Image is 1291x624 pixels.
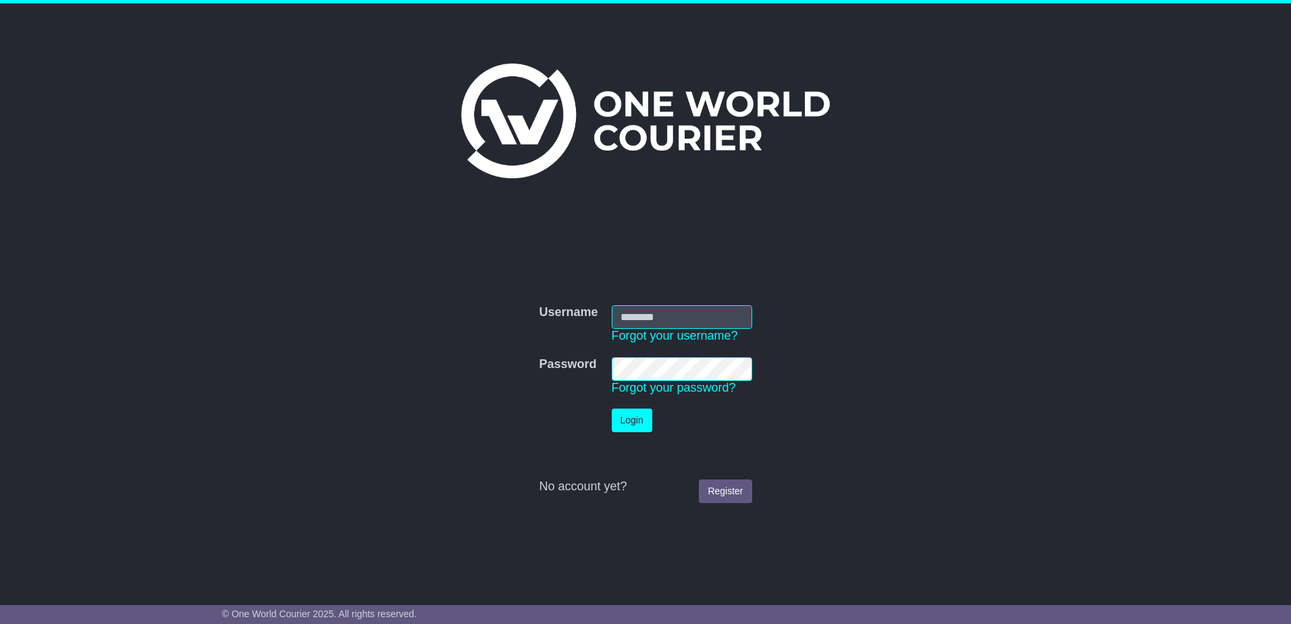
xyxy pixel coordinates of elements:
a: Forgot your password? [612,381,736,394]
span: © One World Courier 2025. All rights reserved. [222,608,417,619]
label: Password [539,357,596,372]
div: No account yet? [539,479,752,494]
a: Register [699,479,752,503]
label: Username [539,305,598,320]
a: Forgot your username? [612,329,738,342]
button: Login [612,409,652,432]
img: One World [461,63,830,178]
